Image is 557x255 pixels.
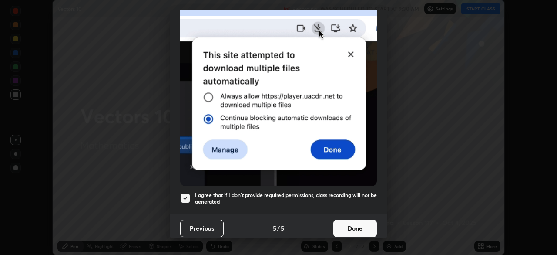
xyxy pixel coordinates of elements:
button: Done [333,220,377,237]
h4: / [277,224,280,233]
h4: 5 [273,224,276,233]
button: Previous [180,220,224,237]
h5: I agree that if I don't provide required permissions, class recording will not be generated [195,192,377,205]
h4: 5 [281,224,284,233]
